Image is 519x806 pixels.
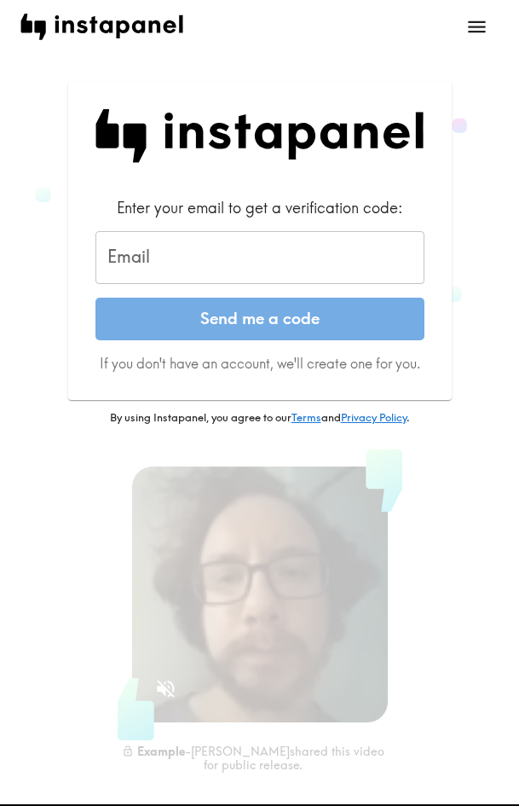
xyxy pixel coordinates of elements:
img: Instapanel [95,109,424,163]
img: instapanel [20,14,183,40]
b: Example [137,743,185,758]
a: Privacy Policy [341,410,407,424]
div: - [PERSON_NAME] shared this video for public release. [118,743,388,773]
button: Sound is off [147,670,184,707]
button: Send me a code [95,298,424,340]
a: Terms [291,410,321,424]
div: Enter your email to get a verification code: [95,197,424,218]
button: open menu [455,5,499,49]
p: By using Instapanel, you agree to our and . [68,410,452,426]
p: If you don't have an account, we'll create one for you. [95,354,424,373]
